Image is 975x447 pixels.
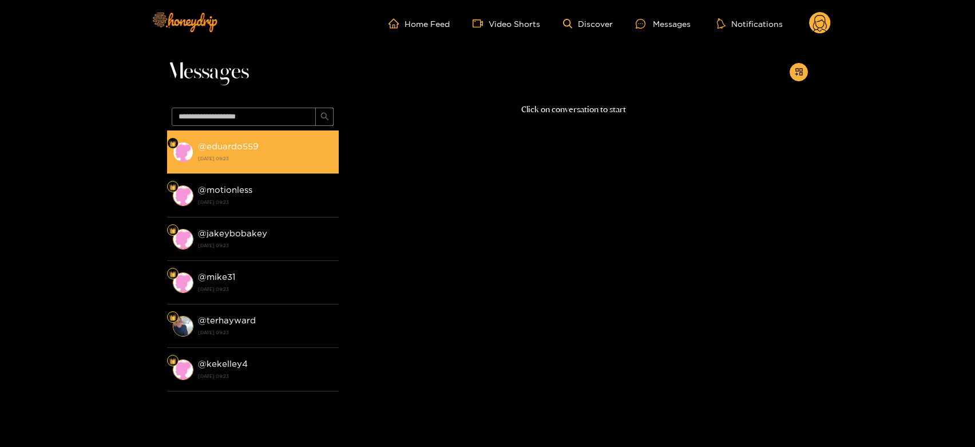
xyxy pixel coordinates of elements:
[169,314,176,321] img: Fan Level
[473,18,489,29] span: video-camera
[169,140,176,147] img: Fan Level
[198,197,333,207] strong: [DATE] 09:23
[169,227,176,234] img: Fan Level
[173,142,193,163] img: conversation
[563,19,613,29] a: Discover
[636,17,691,30] div: Messages
[169,358,176,365] img: Fan Level
[173,272,193,293] img: conversation
[315,108,334,126] button: search
[198,185,252,195] strong: @ motionless
[198,141,259,151] strong: @ eduardo559
[173,185,193,206] img: conversation
[795,68,803,77] span: appstore-add
[198,153,333,164] strong: [DATE] 09:23
[714,18,786,29] button: Notifications
[320,112,329,122] span: search
[198,315,256,325] strong: @ terhayward
[169,271,176,278] img: Fan Level
[173,359,193,380] img: conversation
[790,63,808,81] button: appstore-add
[389,18,450,29] a: Home Feed
[167,58,249,86] span: Messages
[198,228,267,238] strong: @ jakeybobakey
[169,184,176,191] img: Fan Level
[389,18,405,29] span: home
[198,371,333,381] strong: [DATE] 09:23
[198,272,235,282] strong: @ mike31
[473,18,540,29] a: Video Shorts
[198,284,333,294] strong: [DATE] 09:23
[173,316,193,337] img: conversation
[198,240,333,251] strong: [DATE] 09:23
[198,327,333,338] strong: [DATE] 09:23
[339,103,808,116] p: Click on conversation to start
[173,229,193,250] img: conversation
[198,359,248,369] strong: @ kekelley4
